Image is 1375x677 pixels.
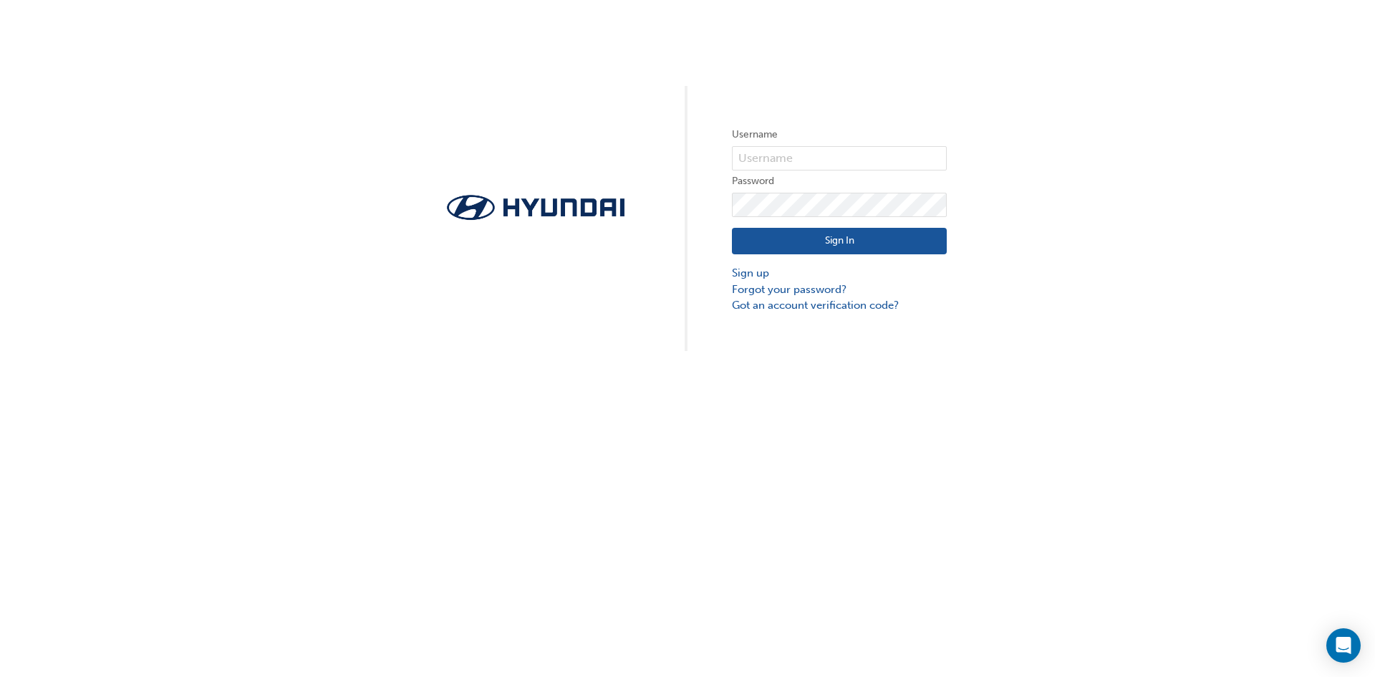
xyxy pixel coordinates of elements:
[732,265,947,282] a: Sign up
[428,191,643,224] img: Trak
[732,126,947,143] label: Username
[732,173,947,190] label: Password
[1326,628,1361,663] div: Open Intercom Messenger
[732,146,947,171] input: Username
[732,228,947,255] button: Sign In
[732,282,947,298] a: Forgot your password?
[732,297,947,314] a: Got an account verification code?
